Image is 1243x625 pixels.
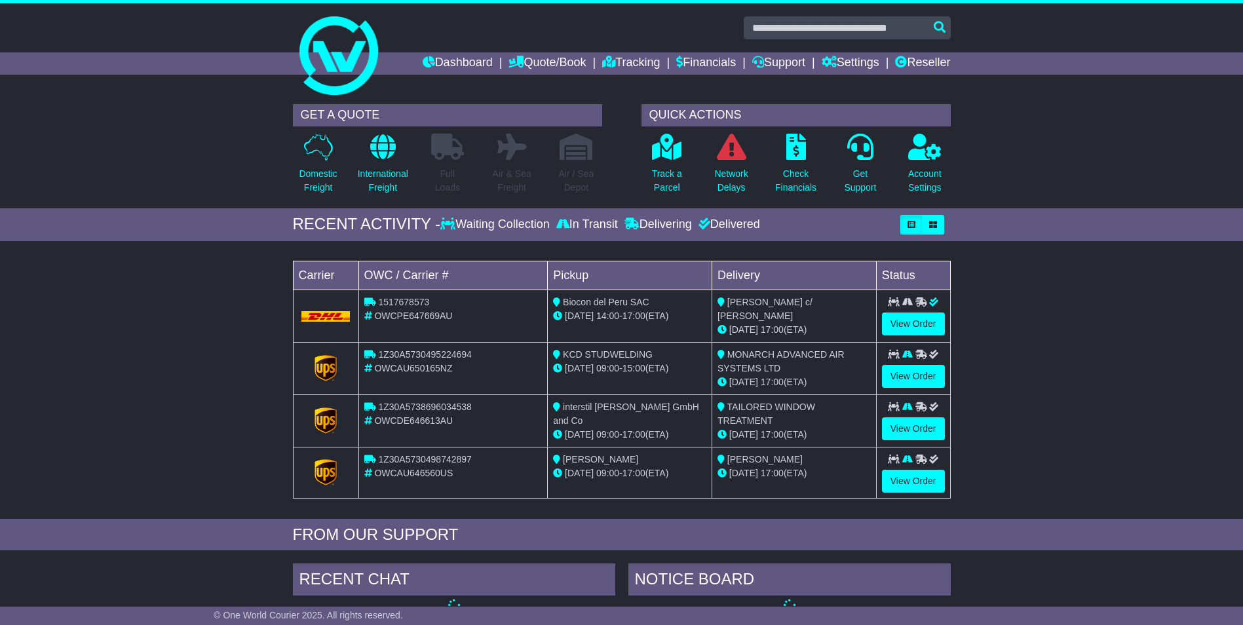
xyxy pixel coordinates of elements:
a: DomesticFreight [298,133,337,202]
a: NetworkDelays [714,133,748,202]
span: 17:00 [622,311,645,321]
span: [PERSON_NAME] [727,454,803,464]
span: 09:00 [596,363,619,373]
div: FROM OUR SUPPORT [293,525,951,544]
td: Delivery [712,261,876,290]
span: KCD STUDWELDING [563,349,653,360]
a: Support [752,52,805,75]
a: Financials [676,52,736,75]
div: In Transit [553,218,621,232]
img: GetCarrierServiceLogo [315,407,337,434]
div: NOTICE BOARD [628,563,951,599]
div: Waiting Collection [440,218,552,232]
span: TAILORED WINDOW TREATMENT [717,402,815,426]
p: Check Financials [775,167,816,195]
p: Get Support [844,167,876,195]
p: Full Loads [431,167,464,195]
div: GET A QUOTE [293,104,602,126]
span: 17:00 [761,429,784,440]
a: Settings [822,52,879,75]
span: 17:00 [622,429,645,440]
a: CheckFinancials [774,133,817,202]
span: 17:00 [761,468,784,478]
span: OWCDE646613AU [374,415,453,426]
span: 17:00 [761,324,784,335]
td: Carrier [293,261,358,290]
img: GetCarrierServiceLogo [315,355,337,381]
p: Domestic Freight [299,167,337,195]
a: GetSupport [843,133,877,202]
div: - (ETA) [553,309,706,323]
div: (ETA) [717,466,871,480]
div: Delivered [695,218,760,232]
span: [DATE] [565,468,594,478]
span: 17:00 [622,468,645,478]
div: (ETA) [717,428,871,442]
span: 09:00 [596,468,619,478]
a: Reseller [895,52,950,75]
span: OWCAU650165NZ [374,363,452,373]
img: GetCarrierServiceLogo [315,459,337,485]
span: 09:00 [596,429,619,440]
span: 1Z30A5738696034538 [378,402,471,412]
span: MONARCH ADVANCED AIR SYSTEMS LTD [717,349,845,373]
span: 14:00 [596,311,619,321]
span: [PERSON_NAME] [563,454,638,464]
img: DHL.png [301,311,351,322]
span: 1Z30A5730495224694 [378,349,471,360]
span: 1517678573 [378,297,429,307]
span: [DATE] [729,324,758,335]
span: OWCPE647669AU [374,311,452,321]
p: Air / Sea Depot [559,167,594,195]
span: [DATE] [729,468,758,478]
span: interstil [PERSON_NAME] GmbH and Co [553,402,699,426]
p: Network Delays [714,167,748,195]
a: View Order [882,312,945,335]
span: Biocon del Peru SAC [563,297,649,307]
p: Account Settings [908,167,942,195]
a: Dashboard [423,52,493,75]
div: - (ETA) [553,428,706,442]
span: 1Z30A5730498742897 [378,454,471,464]
div: RECENT ACTIVITY - [293,215,441,234]
p: International Freight [358,167,408,195]
div: - (ETA) [553,466,706,480]
td: Status [876,261,950,290]
div: RECENT CHAT [293,563,615,599]
a: Tracking [602,52,660,75]
span: [DATE] [729,429,758,440]
td: Pickup [548,261,712,290]
p: Track a Parcel [652,167,682,195]
div: QUICK ACTIONS [641,104,951,126]
a: Track aParcel [651,133,683,202]
a: View Order [882,470,945,493]
a: View Order [882,365,945,388]
span: [DATE] [565,311,594,321]
a: Quote/Book [508,52,586,75]
div: - (ETA) [553,362,706,375]
a: View Order [882,417,945,440]
span: [DATE] [729,377,758,387]
a: InternationalFreight [357,133,409,202]
a: AccountSettings [908,133,942,202]
td: OWC / Carrier # [358,261,548,290]
p: Air & Sea Freight [493,167,531,195]
span: OWCAU646560US [374,468,453,478]
span: [DATE] [565,429,594,440]
div: (ETA) [717,375,871,389]
span: © One World Courier 2025. All rights reserved. [214,610,403,620]
span: [DATE] [565,363,594,373]
span: 17:00 [761,377,784,387]
div: Delivering [621,218,695,232]
div: (ETA) [717,323,871,337]
span: 15:00 [622,363,645,373]
span: [PERSON_NAME] c/ [PERSON_NAME] [717,297,813,321]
